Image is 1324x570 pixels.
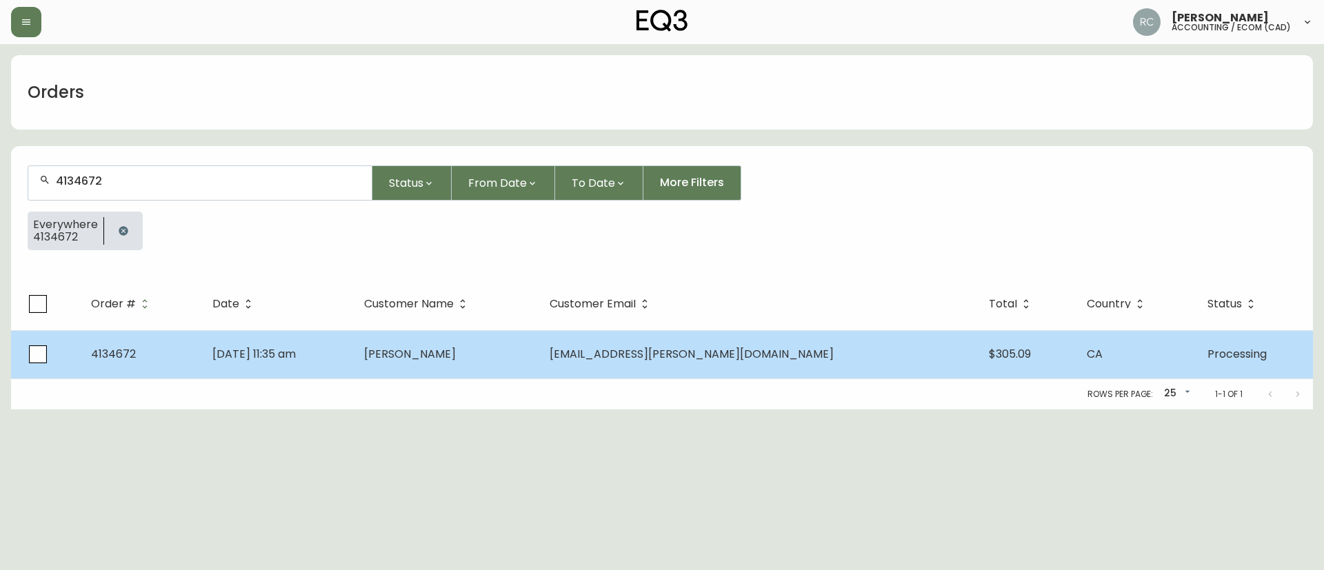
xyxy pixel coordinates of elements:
[468,174,527,192] span: From Date
[212,346,296,362] span: [DATE] 11:35 am
[1207,300,1242,308] span: Status
[33,231,98,243] span: 4134672
[1172,12,1269,23] span: [PERSON_NAME]
[1087,298,1149,310] span: Country
[212,298,257,310] span: Date
[364,300,454,308] span: Customer Name
[212,300,239,308] span: Date
[1087,300,1131,308] span: Country
[91,298,154,310] span: Order #
[1207,346,1267,362] span: Processing
[28,81,84,104] h1: Orders
[1215,388,1243,400] p: 1-1 of 1
[452,165,555,201] button: From Date
[364,298,472,310] span: Customer Name
[1087,388,1153,400] p: Rows per page:
[389,174,423,192] span: Status
[1172,23,1291,32] h5: accounting / ecom (cad)
[550,346,834,362] span: [EMAIL_ADDRESS][PERSON_NAME][DOMAIN_NAME]
[56,174,361,187] input: Search
[91,346,136,362] span: 4134672
[643,165,741,201] button: More Filters
[550,298,654,310] span: Customer Email
[33,218,98,231] span: Everywhere
[372,165,452,201] button: Status
[1133,8,1161,36] img: f4ba4e02bd060be8f1386e3ca455bd0e
[572,174,615,192] span: To Date
[1207,298,1260,310] span: Status
[1087,346,1103,362] span: CA
[989,346,1031,362] span: $305.09
[660,175,724,190] span: More Filters
[91,300,136,308] span: Order #
[989,298,1035,310] span: Total
[550,300,636,308] span: Customer Email
[364,346,456,362] span: [PERSON_NAME]
[555,165,643,201] button: To Date
[1158,383,1193,405] div: 25
[989,300,1017,308] span: Total
[636,10,688,32] img: logo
